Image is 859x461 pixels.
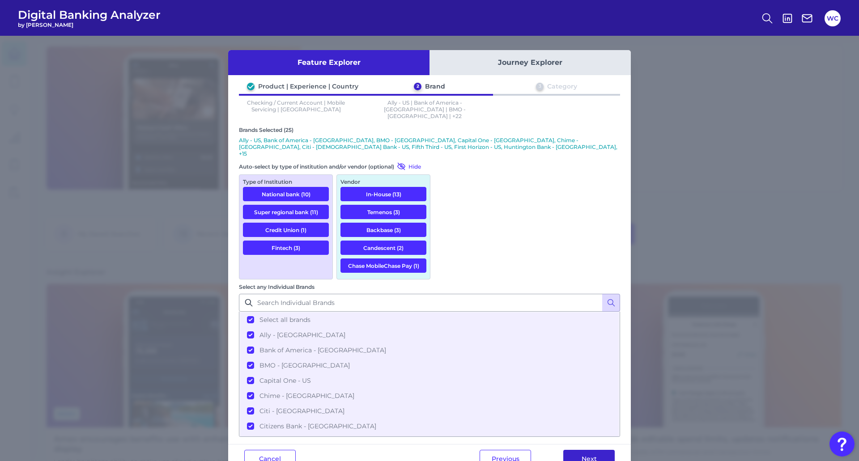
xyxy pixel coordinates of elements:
[18,8,161,21] span: Digital Banking Analyzer
[259,331,345,339] span: Ally - [GEOGRAPHIC_DATA]
[239,99,353,119] p: Checking / Current Account | Mobile Servicing | [GEOGRAPHIC_DATA]
[240,343,619,358] button: Bank of America - [GEOGRAPHIC_DATA]
[340,187,426,201] button: In-House (13)
[243,205,329,219] button: Super regional bank (11)
[240,373,619,388] button: Capital One - US
[228,50,429,75] button: Feature Explorer
[425,82,445,90] div: Brand
[414,83,421,90] div: 2
[239,127,620,133] div: Brands Selected (25)
[240,403,619,419] button: Citi - [GEOGRAPHIC_DATA]
[259,316,310,324] span: Select all brands
[240,434,619,449] button: Fifth Third - US
[239,294,620,312] input: Search Individual Brands
[259,407,344,415] span: Citi - [GEOGRAPHIC_DATA]
[429,50,631,75] button: Journey Explorer
[259,346,386,354] span: Bank of America - [GEOGRAPHIC_DATA]
[536,83,544,90] div: 3
[340,205,426,219] button: Temenos (3)
[259,376,311,385] span: Capital One - US
[243,241,329,255] button: Fintech (3)
[258,82,358,90] div: Product | Experience | Country
[829,431,855,457] button: Open Resource Center
[240,358,619,373] button: BMO - [GEOGRAPHIC_DATA]
[259,422,376,430] span: Citizens Bank - [GEOGRAPHIC_DATA]
[340,223,426,237] button: Backbase (3)
[240,419,619,434] button: Citizens Bank - [GEOGRAPHIC_DATA]
[240,312,619,327] button: Select all brands
[239,162,430,171] div: Auto-select by type of institution and/or vendor (optional)
[240,388,619,403] button: Chime - [GEOGRAPHIC_DATA]
[18,21,161,28] span: by [PERSON_NAME]
[243,178,329,185] div: Type of Institution
[825,10,841,26] button: WC
[243,223,329,237] button: Credit Union (1)
[340,258,426,273] button: Chase MobileChase Pay (1)
[259,361,350,369] span: BMO - [GEOGRAPHIC_DATA]
[547,82,577,90] div: Category
[340,178,426,185] div: Vendor
[340,241,426,255] button: Candescent (2)
[240,327,619,343] button: Ally - [GEOGRAPHIC_DATA]
[239,283,315,290] label: Select any Individual Brands
[368,99,482,119] p: Ally - US | Bank of America - [GEOGRAPHIC_DATA] | BMO - [GEOGRAPHIC_DATA] | +22
[259,392,354,400] span: Chime - [GEOGRAPHIC_DATA]
[239,137,620,157] p: Ally - US, Bank of America - [GEOGRAPHIC_DATA], BMO - [GEOGRAPHIC_DATA], Capital One - [GEOGRAPHI...
[243,187,329,201] button: National bank (10)
[394,162,421,171] button: Hide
